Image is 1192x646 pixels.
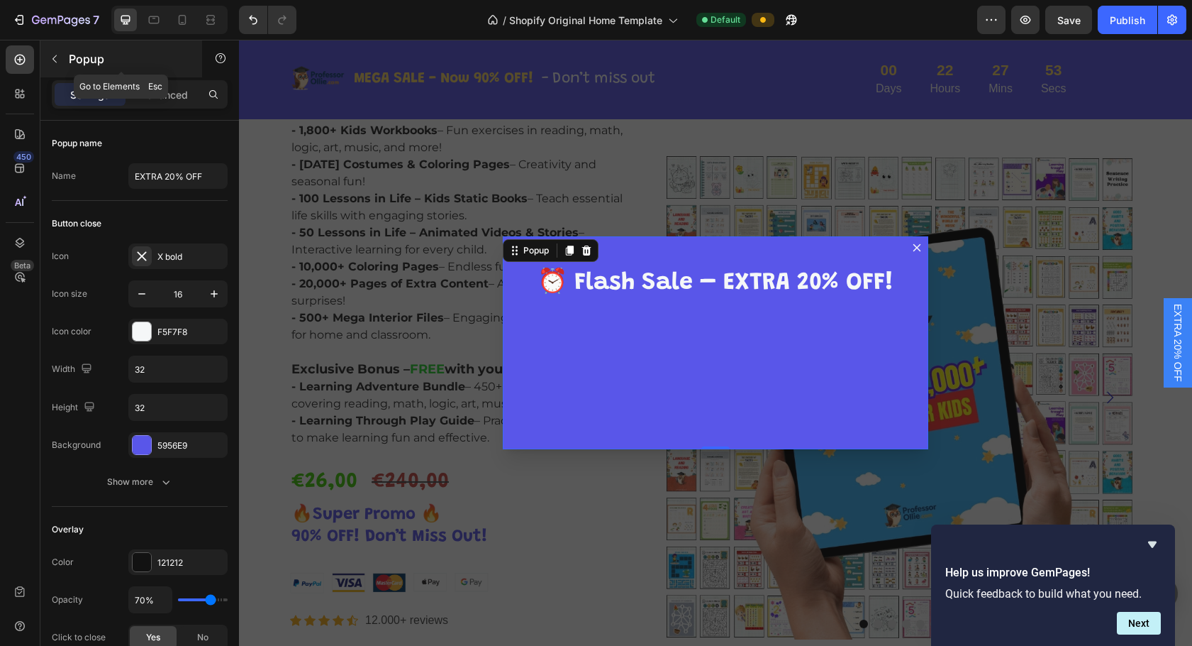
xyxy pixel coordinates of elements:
div: 121212 [157,557,224,569]
div: X bold [157,251,224,263]
div: Name [52,170,76,182]
span: / [503,13,506,28]
p: Popup [69,50,189,67]
div: Dialog body [264,197,689,410]
span: No [197,631,208,644]
div: Show more [107,475,173,489]
h2: Help us improve GemPages! [945,564,1161,581]
p: Settings [70,87,110,102]
div: Dialog content [264,197,689,410]
div: Help us improve GemPages! [945,536,1161,635]
div: Opacity [52,593,83,606]
span: ⏰ Flash Sale – EXTRA 20% OFF! [299,231,655,256]
div: F5F7F8 [157,326,224,339]
div: Icon [52,250,69,263]
div: Undo/Redo [239,6,296,34]
p: ⁠⁠⁠⁠⁠⁠⁠ [288,221,665,265]
span: Save [1057,14,1081,26]
button: Hide survey [1144,536,1161,553]
span: EXTRA 20% OFF [932,264,946,342]
span: Yes [146,631,160,644]
div: Click to close [52,631,106,644]
div: Publish [1110,13,1145,28]
div: Icon color [52,325,91,338]
button: 7 [6,6,106,34]
button: Show more [52,469,228,495]
button: Next question [1117,612,1161,635]
p: 7 [93,11,99,28]
button: Publish [1098,6,1157,34]
input: Auto [129,356,227,382]
div: Background [52,439,101,451]
div: Icon size [52,288,87,300]
input: Auto [129,395,227,420]
div: Width [52,360,95,379]
span: Default [711,13,740,26]
span: Shopify Original Home Template [509,13,662,28]
button: Save [1045,6,1092,34]
h2: Rich Text Editor. Editing area: main [286,219,667,267]
input: E.g. New popup [128,163,228,189]
p: Advanced [140,87,188,102]
div: 450 [13,151,34,163]
div: Button close [52,217,101,230]
div: Beta [11,260,34,271]
div: Color [52,556,74,569]
p: Quick feedback to build what you need. [945,587,1161,601]
div: Height [52,398,98,417]
iframe: Design area [239,40,1192,646]
div: 5956E9 [157,439,224,452]
div: Popup name [52,137,102,150]
div: Overlay [52,523,84,536]
input: Auto [129,587,172,613]
div: Popup [282,204,313,217]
